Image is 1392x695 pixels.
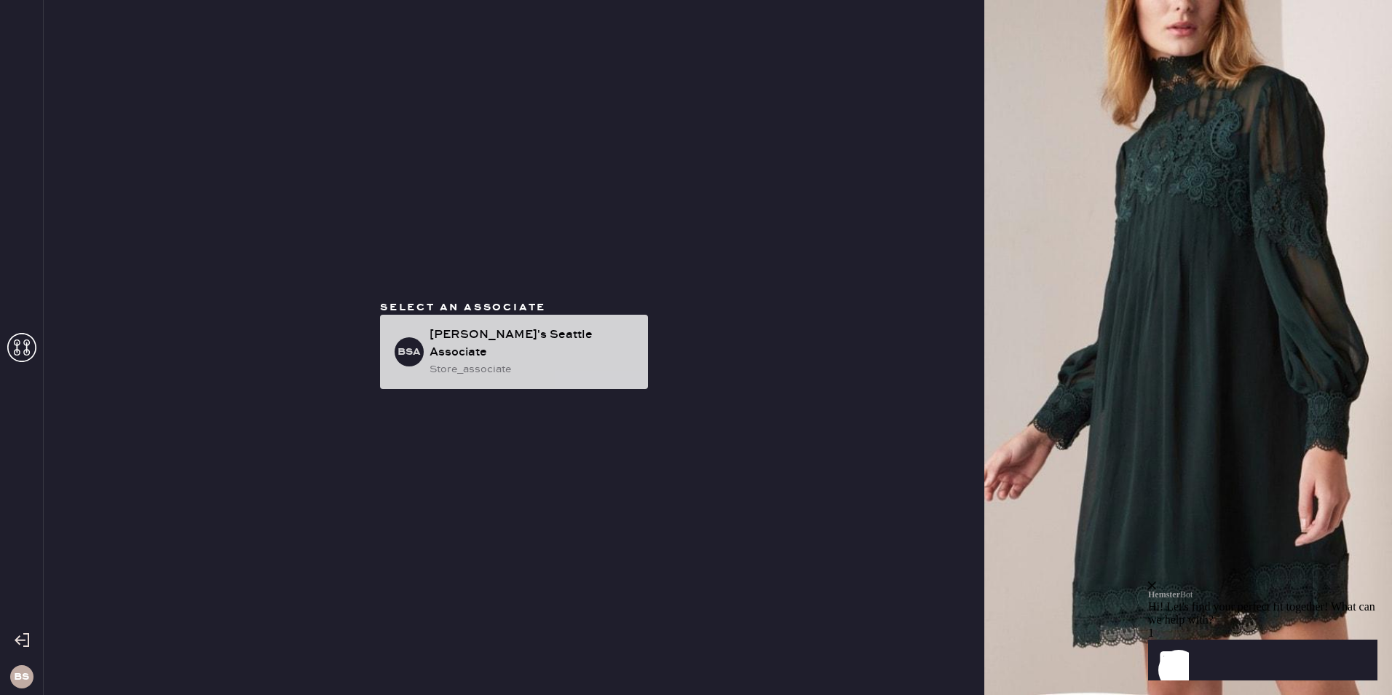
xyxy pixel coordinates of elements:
h3: BS [14,672,29,682]
iframe: Front Chat [1148,492,1388,692]
div: [PERSON_NAME]'s Seattle Associate [430,326,636,361]
span: Select an associate [380,301,546,314]
div: store_associate [430,361,636,377]
h3: BSA [398,347,421,357]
